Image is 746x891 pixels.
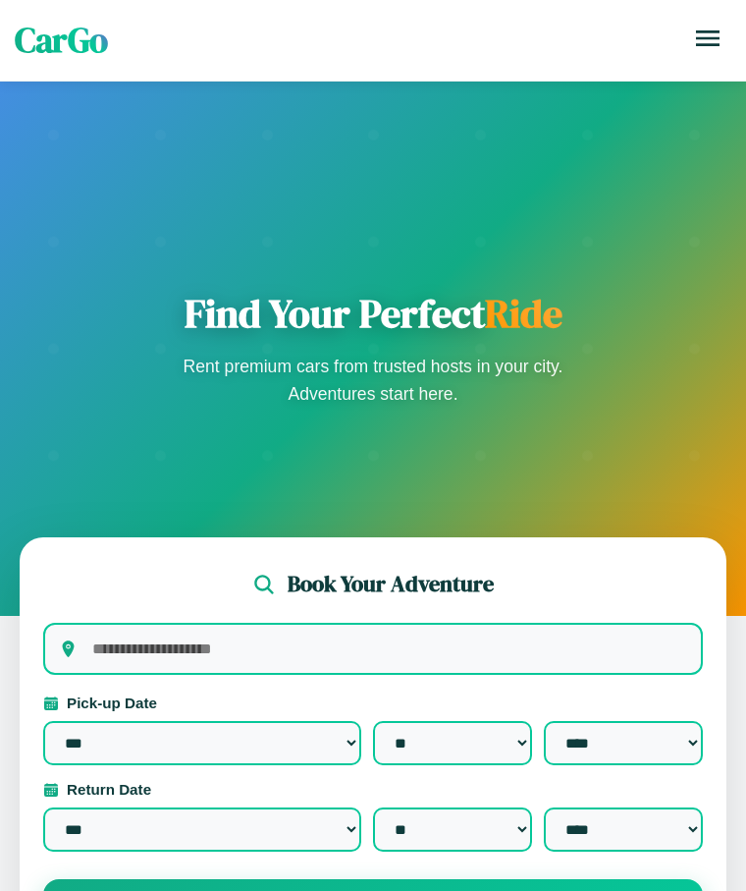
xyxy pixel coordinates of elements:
label: Pick-up Date [43,695,703,711]
span: CarGo [15,17,108,64]
h2: Book Your Adventure [288,569,494,599]
h1: Find Your Perfect [177,290,569,337]
p: Rent premium cars from trusted hosts in your city. Adventures start here. [177,353,569,408]
span: Ride [485,287,562,340]
label: Return Date [43,781,703,798]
